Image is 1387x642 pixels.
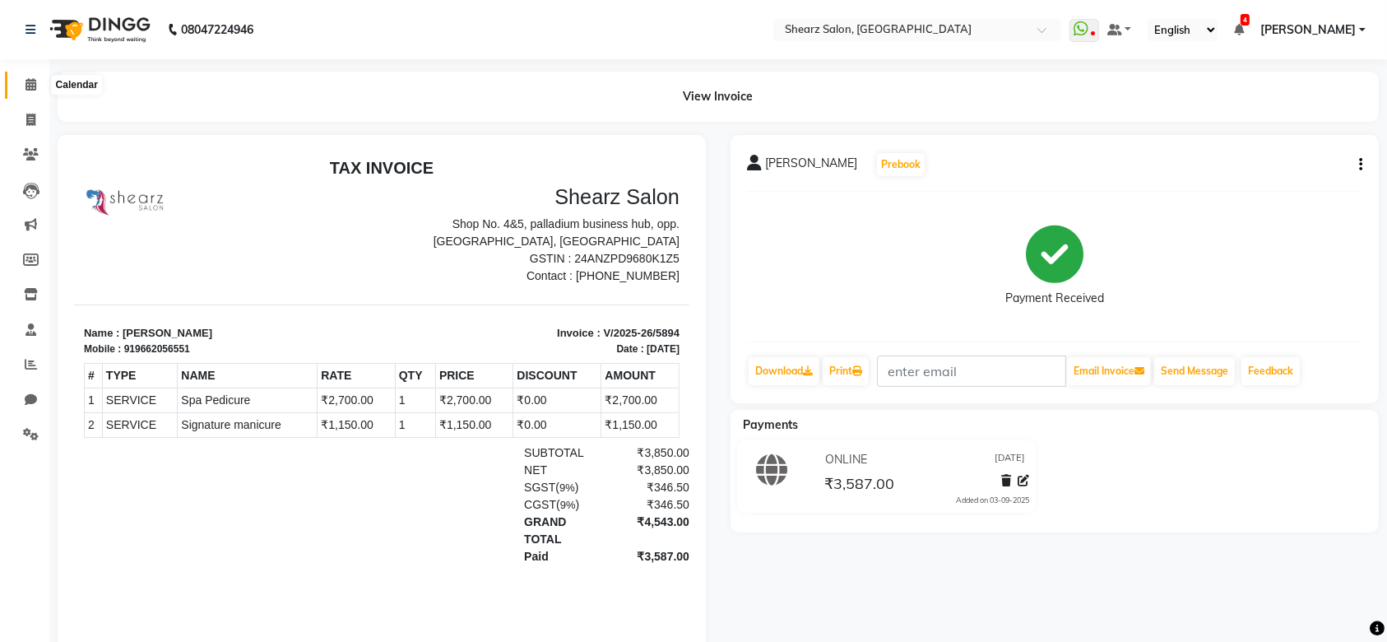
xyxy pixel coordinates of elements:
div: ₹346.50 [528,345,615,362]
td: SERVICE [28,261,104,286]
div: Mobile : [10,190,47,205]
th: RATE [244,212,321,236]
h3: Shearz Salon [318,33,605,58]
span: Signature manicure [107,265,239,282]
span: [DATE] [995,451,1025,468]
div: View Invoice [58,72,1379,122]
td: ₹1,150.00 [361,261,438,286]
span: 9% [485,330,501,342]
td: 1 [321,261,361,286]
a: Print [823,357,869,385]
div: ₹3,850.00 [528,310,615,328]
h2: !!! Have a nice day !!! [10,555,605,570]
b: 08047224946 [181,7,253,53]
td: 1 [321,236,361,261]
div: ₹4,543.00 [528,362,615,397]
p: Shop No. 4&5, palladium business hub, opp. [GEOGRAPHIC_DATA], [GEOGRAPHIC_DATA] [318,64,605,99]
th: TYPE [28,212,104,236]
p: Contact : [PHONE_NUMBER] [318,116,605,133]
div: ₹346.50 [528,328,615,345]
span: 4 [1241,14,1250,26]
div: ( ) [440,328,527,345]
div: Added on 03-09-2025 [956,495,1029,506]
input: enter email [877,356,1066,387]
span: Spa Pedicure [107,240,239,258]
img: logo [42,7,155,53]
a: 4 [1234,22,1244,37]
span: CGST [450,347,482,360]
div: Date : [543,190,570,205]
span: 9% [486,347,502,360]
td: ₹1,150.00 [527,261,605,286]
th: NAME [104,212,244,236]
th: QTY [321,212,361,236]
b: Service terms and conditions: [10,577,174,590]
span: Payments [743,417,798,432]
div: SUBTOTAL [440,293,527,310]
th: # [11,212,29,236]
button: Email Invoice [1067,357,1151,385]
a: Feedback [1241,357,1300,385]
div: GRAND TOTAL [440,362,527,397]
div: 919662056551 [50,190,116,205]
button: Prebook [877,153,925,176]
span: ₹3,587.00 [824,474,894,497]
li: If you have any complaint related to any services, you must file it within 48 hours. [36,598,605,615]
li: Price may vary without any prior information. [36,615,605,632]
td: ₹0.00 [439,261,527,286]
h2: TAX INVOICE [10,7,605,26]
p: Name : [PERSON_NAME] [10,174,298,190]
div: Payment Received [1005,291,1104,308]
div: ₹3,587.00 [528,397,615,414]
div: ₹3,850.00 [528,293,615,310]
td: SERVICE [28,236,104,261]
div: Paid [440,397,527,414]
p: GSTIN : 24ANZPD9680K1Z5 [318,99,605,116]
th: AMOUNT [527,212,605,236]
span: [PERSON_NAME] [1260,21,1356,39]
div: NET [440,310,527,328]
td: ₹2,700.00 [527,236,605,261]
td: ₹2,700.00 [361,236,438,261]
span: [PERSON_NAME] [765,155,857,178]
div: ( ) [440,345,527,362]
td: ₹0.00 [439,236,527,261]
td: 2 [11,261,29,286]
th: DISCOUNT [439,212,527,236]
button: Send Message [1154,357,1235,385]
td: ₹1,150.00 [244,261,321,286]
a: Download [749,357,819,385]
div: Calendar [52,76,102,95]
div: [DATE] [573,190,605,205]
td: ₹2,700.00 [244,236,321,261]
span: ONLINE [825,451,867,468]
td: 1 [11,236,29,261]
th: PRICE [361,212,438,236]
p: Invoice : V/2025-26/5894 [318,174,605,190]
span: SGST [450,329,481,342]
